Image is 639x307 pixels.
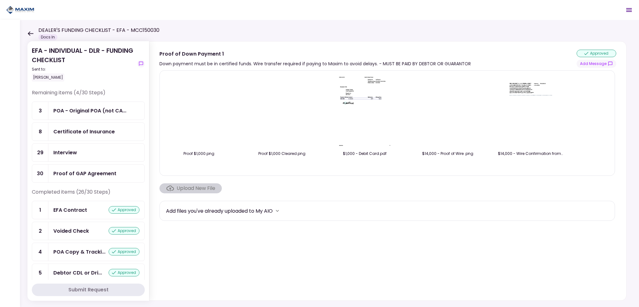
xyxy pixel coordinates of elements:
div: Docs In [38,34,57,40]
div: Completed items (26/30 Steps) [32,188,145,201]
a: 3POA - Original POA (not CA or GA) [32,102,145,120]
a: 5Debtor CDL or Driver Licenseapproved [32,264,145,282]
div: 5 [32,264,48,282]
a: 4POA Copy & Tracking Receiptapproved [32,243,145,261]
div: EFA - INDIVIDUAL - DLR - FUNDING CHECKLIST [32,46,135,82]
div: POA Copy & Tracking Receipt [53,248,105,256]
div: POA - Original POA (not CA or GA) [53,107,126,115]
div: EFA Contract [53,206,87,214]
button: Open menu [622,2,637,17]
button: more [273,206,282,215]
div: Proof of GAP Agreement [53,170,116,177]
div: 29 [32,144,48,161]
div: [PERSON_NAME] [32,73,64,82]
a: 30Proof of GAP Agreement [32,164,145,183]
a: 29Interview [32,143,145,162]
div: 1 [32,201,48,219]
div: approved [577,50,616,57]
div: $1,000 - Debit Card.pdf [332,151,398,156]
div: Proof of Down Payment 1 [159,50,471,58]
a: 1EFA Contractapproved [32,201,145,219]
div: Down payment must be in certified funds. Wire transfer required if paying to Maxim to avoid delay... [159,60,471,67]
a: 8Certificate of Insurance [32,122,145,141]
div: $14,000 - Proof of Wire .png [415,151,480,156]
div: Add files you've already uploaded to My AIO [166,207,273,215]
div: Certificate of Insurance [53,128,115,136]
div: 2 [32,222,48,240]
button: show-messages [577,60,616,68]
button: show-messages [137,60,145,67]
div: Proof $1,000 Cleared.png [249,151,315,156]
div: $14,000 - Wire Confirmation from Accounting.pdf [498,151,563,156]
a: 2Voided Checkapproved [32,222,145,240]
div: 3 [32,102,48,120]
span: Click here to upload the required document [159,183,222,193]
div: Remaining items (4/30 Steps) [32,89,145,102]
div: Interview [53,149,77,156]
button: Submit Request [32,284,145,296]
img: Partner icon [6,5,34,15]
div: Submit Request [68,286,109,294]
div: 8 [32,123,48,141]
div: Voided Check [53,227,89,235]
div: approved [109,227,139,235]
div: 30 [32,165,48,182]
div: 4 [32,243,48,261]
div: Proof of Down Payment 1Down payment must be in certified funds. Wire transfer required if paying ... [149,41,627,301]
div: approved [109,269,139,276]
h1: DEALER'S FUNDING CHECKLIST - EFA - MCC150030 [38,27,159,34]
div: Debtor CDL or Driver License [53,269,102,277]
div: approved [109,248,139,255]
div: Proof $1,000.png [166,151,232,156]
div: Sent to: [32,67,135,72]
div: approved [109,206,139,214]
